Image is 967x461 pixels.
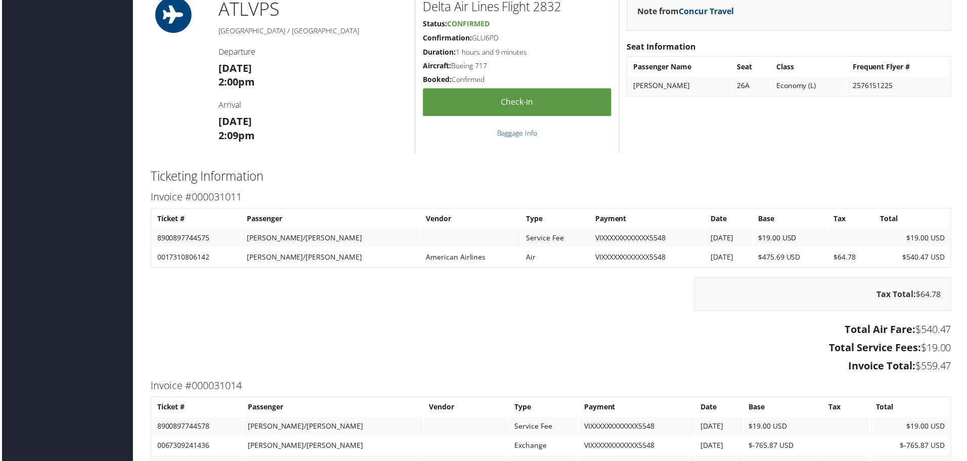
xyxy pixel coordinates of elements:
td: [PERSON_NAME] [629,77,732,95]
th: Total [877,211,952,229]
td: $-765.87 USD [745,438,824,456]
strong: Booked: [423,75,452,85]
a: Concur Travel [680,6,735,17]
td: [DATE] [697,419,744,437]
h3: $540.47 [149,324,953,338]
h2: Ticketing Information [149,168,953,185]
td: [DATE] [707,249,753,267]
th: Frequent Flyer # [849,58,952,76]
td: Air [521,249,590,267]
h3: Invoice #000031014 [149,380,953,394]
th: Passenger [242,400,423,418]
h5: Confirmed [423,75,612,85]
th: Passenger [241,211,420,229]
td: Economy (L) [773,77,849,95]
td: $475.69 USD [755,249,829,267]
h4: Departure [217,46,407,57]
td: VIXXXXXXXXXXXX5548 [591,249,706,267]
strong: [DATE] [217,115,251,129]
th: Vendor [421,211,520,229]
th: Type [510,400,579,418]
td: 26A [733,77,772,95]
th: Base [755,211,829,229]
td: $19.00 USD [877,230,952,248]
td: Service Fee [510,419,579,437]
strong: Confirmation: [423,33,472,43]
h5: [GEOGRAPHIC_DATA] / [GEOGRAPHIC_DATA] [217,26,407,36]
strong: Note from [638,6,735,17]
th: Passenger Name [629,58,732,76]
td: [DATE] [707,230,753,248]
h5: 1 hours and 9 minutes [423,47,612,57]
h3: $559.47 [149,360,953,374]
h3: $19.00 [149,342,953,356]
th: Tax [825,400,872,418]
td: 0067309241436 [151,438,241,456]
th: Ticket # [151,400,241,418]
td: 0017310806142 [151,249,240,267]
strong: 2:09pm [217,129,254,143]
td: VIXXXXXXXXXXXX5548 [580,438,696,456]
td: $19.00 USD [872,419,952,437]
td: 8900897744578 [151,419,241,437]
td: $19.00 USD [745,419,824,437]
td: $540.47 USD [877,249,952,267]
td: Exchange [510,438,579,456]
td: VIXXXXXXXXXXXX5548 [591,230,706,248]
th: Ticket # [151,211,240,229]
th: Payment [580,400,696,418]
strong: Total Air Fare: [847,324,917,338]
div: $64.78 [695,279,953,312]
th: Payment [591,211,706,229]
td: $64.78 [830,249,876,267]
strong: Duration: [423,47,456,57]
td: [PERSON_NAME]/[PERSON_NAME] [241,230,420,248]
td: $19.00 USD [755,230,829,248]
td: [PERSON_NAME]/[PERSON_NAME] [241,249,420,267]
td: [PERSON_NAME]/[PERSON_NAME] [242,419,423,437]
strong: Invoice Total: [850,360,917,374]
th: Class [773,58,849,76]
th: Vendor [424,400,509,418]
th: Date [707,211,753,229]
h3: Invoice #000031011 [149,191,953,205]
th: Type [521,211,590,229]
span: Confirmed [447,19,490,28]
th: Date [697,400,744,418]
strong: Total Service Fees: [830,342,923,356]
th: Tax [830,211,876,229]
strong: Seat Information [628,41,697,52]
h4: Arrival [217,100,407,111]
strong: Aircraft: [423,61,451,70]
td: Service Fee [521,230,590,248]
td: $-765.87 USD [872,438,952,456]
strong: [DATE] [217,61,251,75]
a: Check-in [423,89,612,116]
th: Base [745,400,824,418]
th: Seat [733,58,772,76]
th: Total [872,400,952,418]
td: 2576151225 [849,77,952,95]
td: [DATE] [697,438,744,456]
td: [PERSON_NAME]/[PERSON_NAME] [242,438,423,456]
h5: GLU6PD [423,33,612,43]
strong: 2:00pm [217,75,254,89]
td: 8900897744575 [151,230,240,248]
strong: Status: [423,19,447,28]
h5: Boeing 717 [423,61,612,71]
strong: Tax Total: [878,290,918,301]
td: VIXXXXXXXXXXXX5548 [580,419,696,437]
td: American Airlines [421,249,520,267]
a: Baggage Info [497,129,538,138]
